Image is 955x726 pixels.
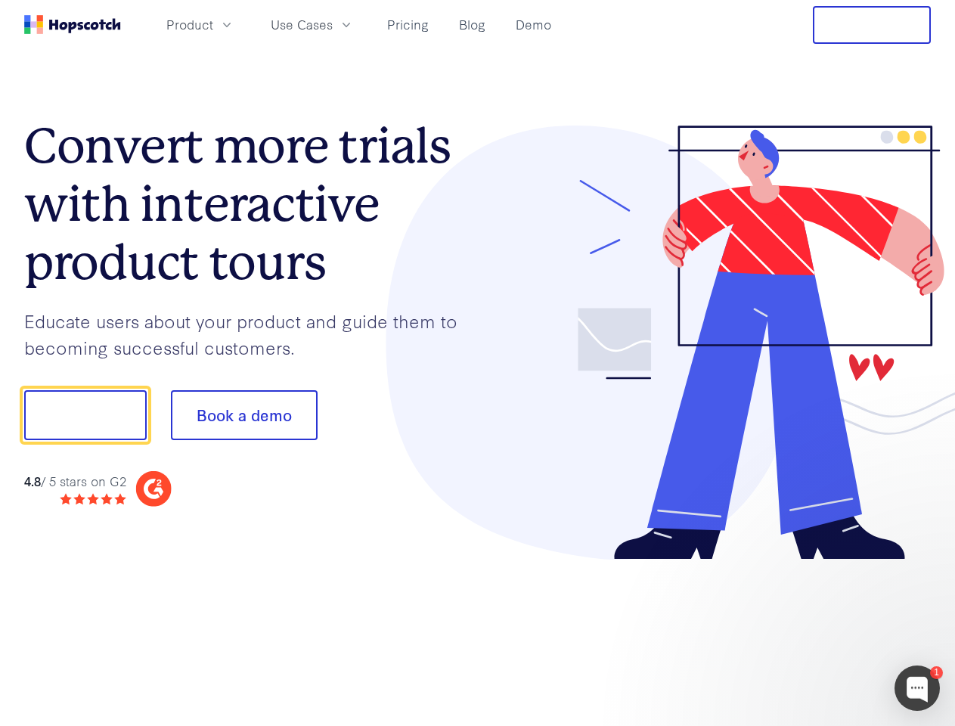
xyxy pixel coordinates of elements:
a: Blog [453,12,491,37]
a: Pricing [381,12,435,37]
strong: 4.8 [24,472,41,489]
a: Home [24,15,121,34]
button: Product [157,12,243,37]
div: 1 [930,666,943,679]
div: / 5 stars on G2 [24,472,126,491]
button: Use Cases [262,12,363,37]
button: Free Trial [813,6,931,44]
span: Use Cases [271,15,333,34]
span: Product [166,15,213,34]
h1: Convert more trials with interactive product tours [24,117,478,291]
button: Book a demo [171,390,318,440]
a: Demo [510,12,557,37]
p: Educate users about your product and guide them to becoming successful customers. [24,308,478,360]
button: Show me! [24,390,147,440]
